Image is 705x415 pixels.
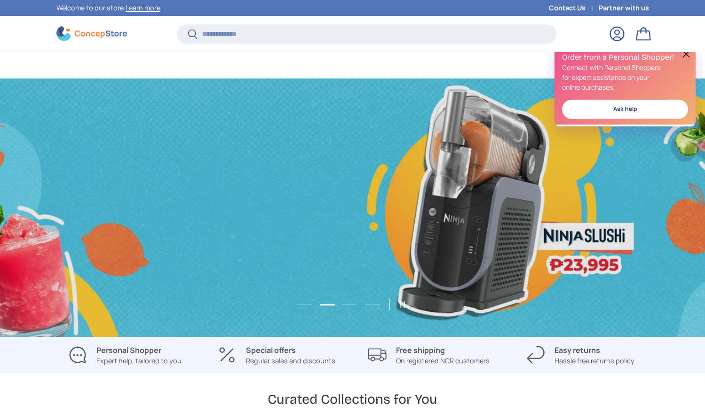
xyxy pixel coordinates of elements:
strong: Personal Shopper [96,345,161,355]
a: Personal Shopper Expert help, tailored to you [56,345,193,366]
p: On registered NCR customers [396,356,490,366]
p: Hassle free returns policy [554,356,634,366]
a: Easy returns Hassle free returns policy [512,345,649,366]
a: Learn more [126,3,160,12]
p: Welcome to our store. [56,3,160,13]
p: Expert help, tailored to you [96,356,182,366]
a: Ask Help [562,100,688,119]
strong: Free shipping [396,345,445,355]
p: Connect with Personal Shoppers for expert assistance on your online purchases. [562,63,688,92]
p: Regular sales and discounts [246,356,335,366]
strong: Special offers [246,345,296,355]
h2: Order from a Personal Shopper! [562,52,688,63]
a: Partner with us [599,3,649,13]
strong: Easy returns [554,345,600,355]
a: Free shipping On registered NCR customers [360,345,497,366]
a: Special offers Regular sales and discounts [208,345,345,366]
a: Contact Us [549,3,599,13]
h2: Curated Collections for You [268,391,437,408]
img: ConcepStore [56,26,127,41]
